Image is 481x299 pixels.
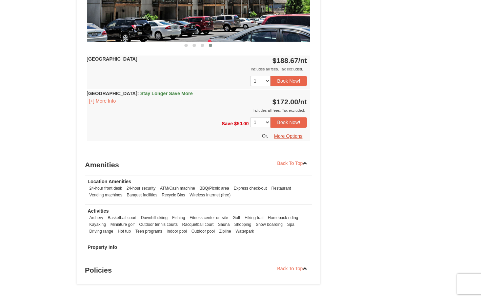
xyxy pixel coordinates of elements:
strong: $188.67 [273,57,307,64]
span: $172.00 [273,98,298,106]
li: Banquet facilities [125,192,159,198]
li: ATM/Cash machine [158,185,197,192]
li: Fishing [171,214,187,221]
span: /nt [298,57,307,64]
button: Book Now! [270,76,307,86]
li: Restaurant [269,185,293,192]
li: Golf [231,214,242,221]
a: Back To Top [273,158,312,168]
div: Includes all fees. Tax excluded. [87,66,307,72]
span: Save [222,121,233,126]
li: Waterpark [234,228,256,235]
button: [+] More Info [87,97,118,105]
span: : [137,91,139,96]
li: Shopping [233,221,253,228]
li: Driving range [88,228,115,235]
li: Racquetball court [180,221,215,228]
a: Back To Top [273,263,312,274]
span: Stay Longer Save More [140,91,193,96]
li: Basketball court [106,214,138,221]
li: Zipline [218,228,233,235]
li: Kayaking [88,221,108,228]
li: Vending machines [88,192,124,198]
div: Includes all fees. Tax excluded. [87,107,307,114]
li: BBQ/Picnic area [198,185,231,192]
li: Spa [285,221,296,228]
li: Outdoor pool [190,228,217,235]
li: Downhill skiing [139,214,169,221]
li: Snow boarding [254,221,284,228]
strong: Property Info [88,244,117,250]
button: More Options [269,131,307,141]
h3: Amenities [85,158,312,172]
li: Hiking trail [243,214,265,221]
span: /nt [298,98,307,106]
li: Wireless Internet (free) [188,192,232,198]
li: 24-hour security [125,185,157,192]
li: Archery [88,214,105,221]
li: Hot tub [116,228,133,235]
li: Teen programs [134,228,164,235]
li: Sauna [216,221,231,228]
li: 24-hour front desk [88,185,124,192]
strong: [GEOGRAPHIC_DATA] [87,56,138,62]
span: $50.00 [234,121,249,126]
li: Horseback riding [266,214,300,221]
strong: Location Amenities [88,179,132,184]
span: Or, [262,133,268,138]
button: Book Now! [270,117,307,127]
li: Express check-out [232,185,268,192]
li: Outdoor tennis courts [137,221,179,228]
li: Recycle Bins [160,192,187,198]
strong: Activities [88,208,109,214]
li: Miniature golf [109,221,136,228]
h3: Policies [85,263,312,277]
li: Fitness center on-site [188,214,230,221]
strong: [GEOGRAPHIC_DATA] [87,91,193,96]
li: Indoor pool [165,228,189,235]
